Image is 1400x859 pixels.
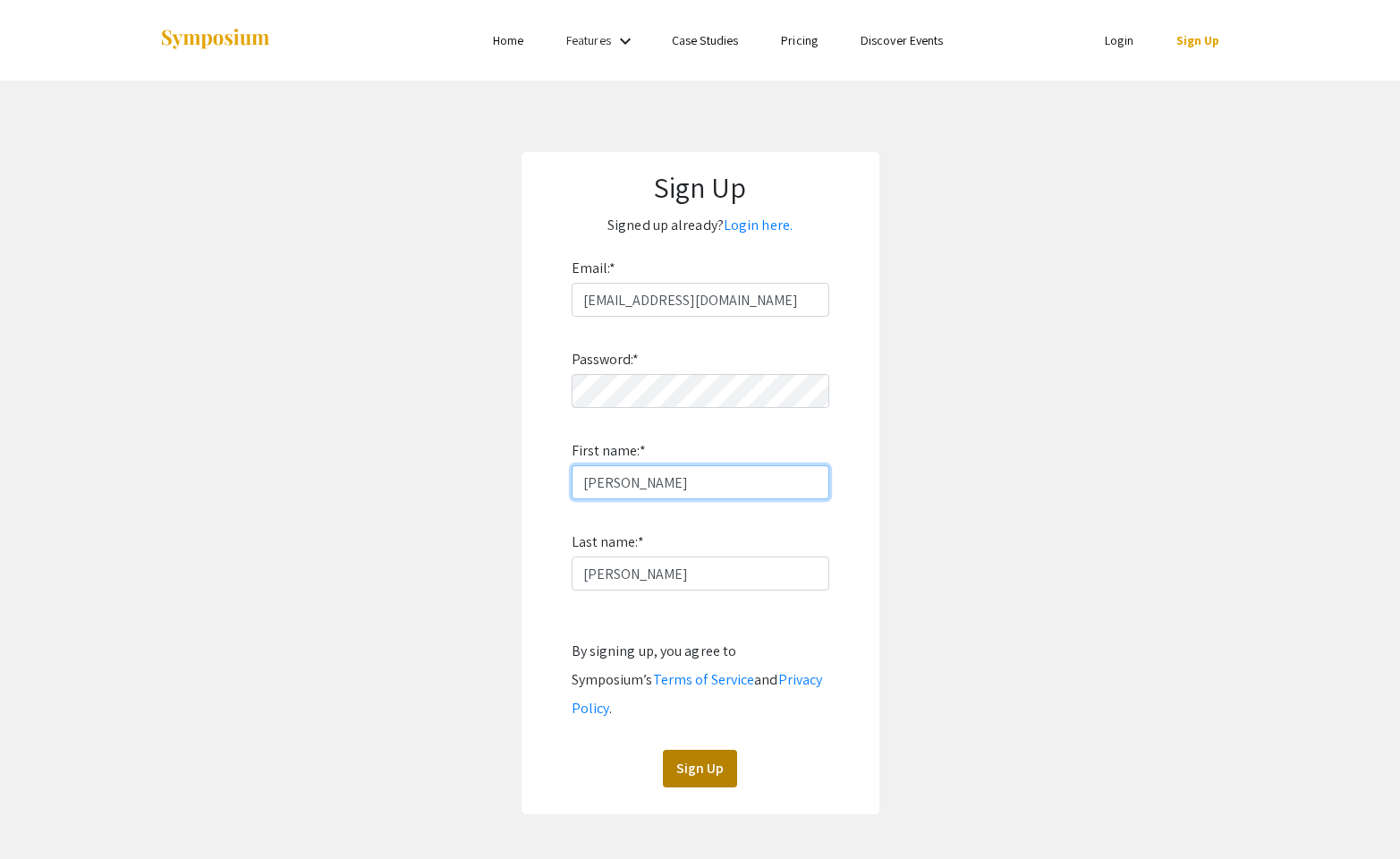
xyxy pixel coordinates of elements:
label: Password: [572,345,640,374]
a: Login [1105,32,1133,48]
a: Terms of Service [653,670,755,689]
img: Symposium by ForagerOne [159,28,271,52]
p: Signed up already? [539,211,861,240]
button: Sign Up [663,750,737,787]
a: Login here. [724,216,793,234]
iframe: Chat [13,778,76,846]
a: Case Studies [672,32,738,48]
h1: Sign Up [539,170,861,204]
div: By signing up, you agree to Symposium’s and . [572,637,829,723]
a: Features [566,32,611,48]
label: Email: [572,254,616,283]
mat-icon: Expand Features list [615,30,636,52]
label: Last name: [572,528,644,557]
a: Home [493,32,523,48]
a: Pricing [781,32,818,48]
a: Discover Events [861,32,944,48]
label: First name: [572,437,646,465]
a: Sign Up [1176,32,1220,48]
